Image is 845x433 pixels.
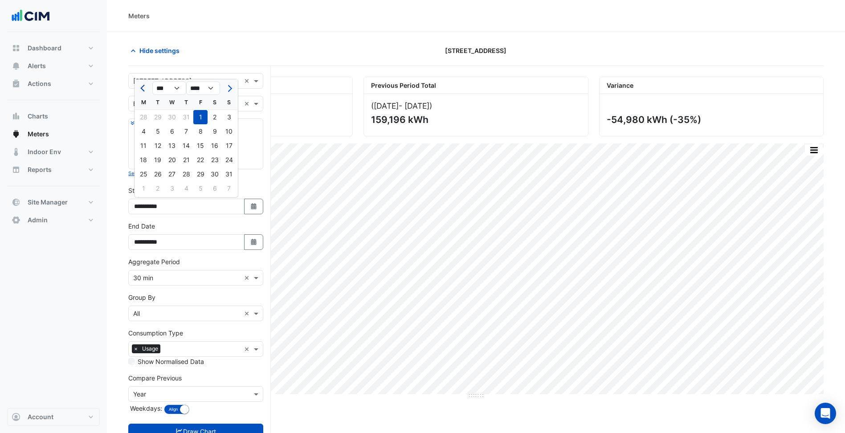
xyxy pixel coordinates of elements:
[128,11,150,20] div: Meters
[244,273,252,282] span: Clear
[208,95,222,110] div: S
[193,153,208,167] div: 22
[208,167,222,181] div: 30
[28,79,51,88] span: Actions
[165,124,179,139] div: 6
[7,193,100,211] button: Site Manager
[399,101,429,110] span: - [DATE]
[136,139,151,153] div: 11
[28,130,49,139] span: Meters
[128,373,182,383] label: Compare Previous
[151,153,165,167] div: Tuesday, August 19, 2025
[179,167,193,181] div: Thursday, August 28, 2025
[193,167,208,181] div: 29
[7,57,100,75] button: Alerts
[151,124,165,139] div: 5
[136,167,151,181] div: 25
[136,139,151,153] div: Monday, August 11, 2025
[244,309,252,318] span: Clear
[193,139,208,153] div: 15
[12,44,20,53] app-icon: Dashboard
[165,167,179,181] div: 27
[151,153,165,167] div: 19
[151,110,165,124] div: Tuesday, July 29, 2025
[7,211,100,229] button: Admin
[165,139,179,153] div: 13
[28,198,68,207] span: Site Manager
[128,328,183,338] label: Consumption Type
[179,124,193,139] div: 7
[12,61,20,70] app-icon: Alerts
[7,161,100,179] button: Reports
[140,344,160,353] span: Usage
[244,76,252,86] span: Clear
[179,153,193,167] div: Thursday, August 21, 2025
[244,344,252,354] span: Clear
[151,167,165,181] div: 26
[250,203,258,210] fa-icon: Select Date
[7,75,100,93] button: Actions
[371,101,580,110] div: ([DATE] )
[179,124,193,139] div: Thursday, August 7, 2025
[128,43,185,58] button: Hide settings
[193,139,208,153] div: Friday, August 15, 2025
[222,153,236,167] div: 24
[139,46,180,55] span: Hide settings
[151,139,165,153] div: 12
[193,110,208,124] div: Friday, August 1, 2025
[222,95,236,110] div: S
[165,167,179,181] div: Wednesday, August 27, 2025
[208,110,222,124] div: Saturday, August 2, 2025
[165,153,179,167] div: 20
[222,124,236,139] div: 10
[131,119,159,127] button: Expand All
[607,114,814,125] div: -54,980 kWh (-35%)
[136,124,151,139] div: 4
[7,39,100,57] button: Dashboard
[186,82,220,95] select: Select year
[179,153,193,167] div: 21
[136,181,151,196] div: 1
[151,95,165,110] div: T
[28,61,46,70] span: Alerts
[151,110,165,124] div: 29
[445,46,506,55] span: [STREET_ADDRESS]
[179,95,193,110] div: T
[132,344,140,353] span: ×
[12,112,20,121] app-icon: Charts
[28,413,53,421] span: Account
[12,147,20,156] app-icon: Indoor Env
[165,95,179,110] div: W
[136,110,151,124] div: Monday, July 28, 2025
[128,293,155,302] label: Group By
[179,110,193,124] div: 31
[193,110,208,124] div: 1
[151,139,165,153] div: Tuesday, August 12, 2025
[193,167,208,181] div: Friday, August 29, 2025
[7,143,100,161] button: Indoor Env
[136,110,151,124] div: 28
[11,7,51,25] img: Company Logo
[136,95,151,110] div: M
[165,139,179,153] div: Wednesday, August 13, 2025
[136,181,151,196] div: Monday, September 1, 2025
[7,408,100,426] button: Account
[28,44,61,53] span: Dashboard
[222,139,236,153] div: Sunday, August 17, 2025
[12,165,20,174] app-icon: Reports
[12,198,20,207] app-icon: Site Manager
[128,171,169,176] small: Select Reportable
[7,107,100,125] button: Charts
[136,153,151,167] div: 18
[222,139,236,153] div: 17
[224,81,234,95] button: Next month
[136,167,151,181] div: Monday, August 25, 2025
[208,124,222,139] div: Saturday, August 9, 2025
[364,77,588,94] div: Previous Period Total
[165,110,179,124] div: 30
[193,124,208,139] div: 8
[193,124,208,139] div: Friday, August 8, 2025
[222,110,236,124] div: Sunday, August 3, 2025
[128,186,158,195] label: Start Date
[222,110,236,124] div: 3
